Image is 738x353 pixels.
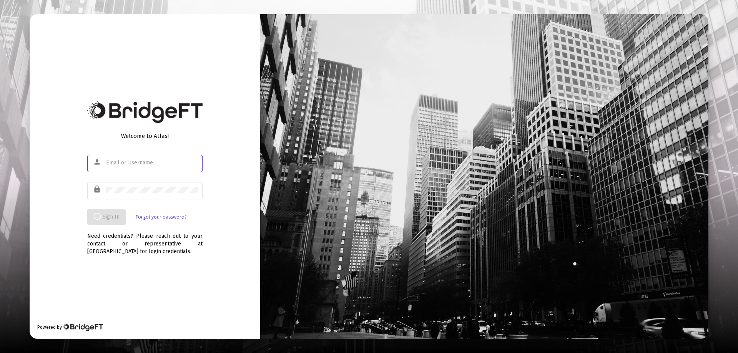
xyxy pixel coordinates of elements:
div: Need credentials? Please reach out to your contact or representative at [GEOGRAPHIC_DATA] for log... [87,225,203,255]
img: Bridge Financial Technology Logo [87,101,203,123]
input: Email or Username [106,160,198,166]
mat-icon: lock [93,185,102,194]
div: Powered by [37,323,103,331]
a: Forgot your password? [136,213,186,221]
img: Bridge Financial Technology Logo [63,323,103,331]
mat-icon: person [93,157,102,167]
button: Sign In [87,209,126,225]
span: Sign In [93,214,120,220]
div: Welcome to Atlas! [87,132,203,140]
